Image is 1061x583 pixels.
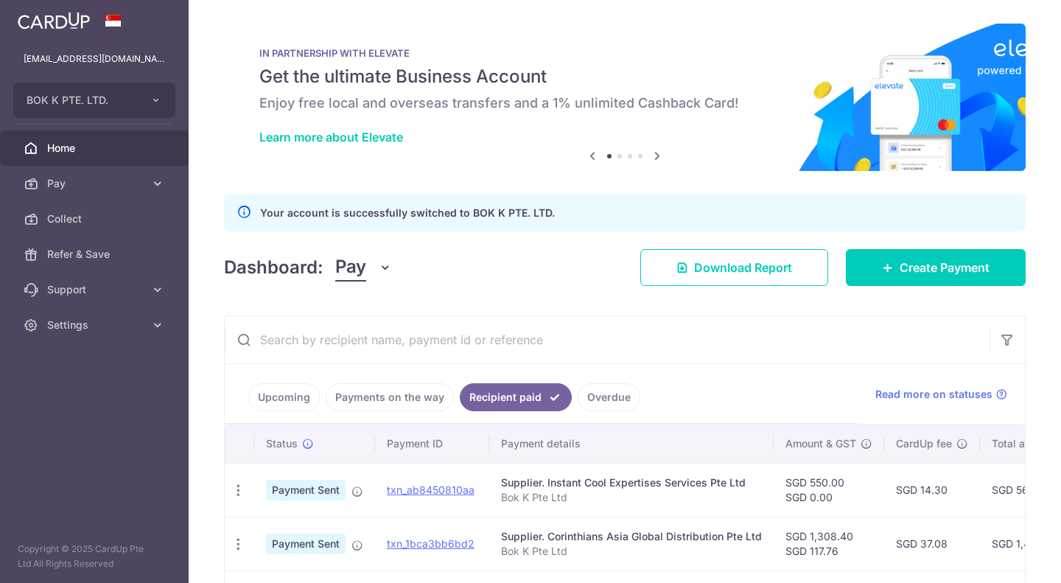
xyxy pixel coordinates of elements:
[896,436,952,451] span: CardUp fee
[694,259,792,276] span: Download Report
[335,254,392,282] button: Pay
[992,436,1040,451] span: Total amt.
[259,65,990,88] h5: Get the ultimate Business Account
[266,480,346,500] span: Payment Sent
[640,249,828,286] a: Download Report
[18,12,90,29] img: CardUp
[884,517,980,570] td: SGD 37.08
[260,204,555,222] p: Your account is successfully switched to BOK K PTE. LTD.
[248,383,320,411] a: Upcoming
[846,249,1026,286] a: Create Payment
[13,83,175,118] button: BOK K PTE. LTD.
[875,387,1007,402] a: Read more on statuses
[489,425,774,463] th: Payment details
[47,282,144,297] span: Support
[47,212,144,226] span: Collect
[335,254,366,282] span: Pay
[266,534,346,554] span: Payment Sent
[24,52,165,66] p: [EMAIL_ADDRESS][DOMAIN_NAME]
[47,318,144,332] span: Settings
[27,93,136,108] span: BOK K PTE. LTD.
[47,176,144,191] span: Pay
[224,24,1026,171] img: Renovation banner
[875,387,992,402] span: Read more on statuses
[501,544,762,559] p: Bok K Pte Ltd
[387,483,475,496] a: txn_ab8450810aa
[259,94,990,112] h6: Enjoy free local and overseas transfers and a 1% unlimited Cashback Card!
[326,383,454,411] a: Payments on the way
[774,463,884,517] td: SGD 550.00 SGD 0.00
[387,537,475,550] a: txn_1bca3bb6bd2
[47,141,144,156] span: Home
[774,517,884,570] td: SGD 1,308.40 SGD 117.76
[501,529,762,544] div: Supplier. Corinthians Asia Global Distribution Pte Ltd
[460,383,572,411] a: Recipient paid
[259,130,403,144] a: Learn more about Elevate
[900,259,990,276] span: Create Payment
[266,436,298,451] span: Status
[501,475,762,490] div: Supplier. Instant Cool Expertises Services Pte Ltd
[884,463,980,517] td: SGD 14.30
[375,425,489,463] th: Payment ID
[47,247,144,262] span: Refer & Save
[578,383,640,411] a: Overdue
[225,316,990,363] input: Search by recipient name, payment id or reference
[259,47,990,59] p: IN PARTNERSHIP WITH ELEVATE
[785,436,856,451] span: Amount & GST
[224,254,323,281] h4: Dashboard:
[501,490,762,505] p: Bok K Pte Ltd
[967,539,1046,576] iframe: Opens a widget where you can find more information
